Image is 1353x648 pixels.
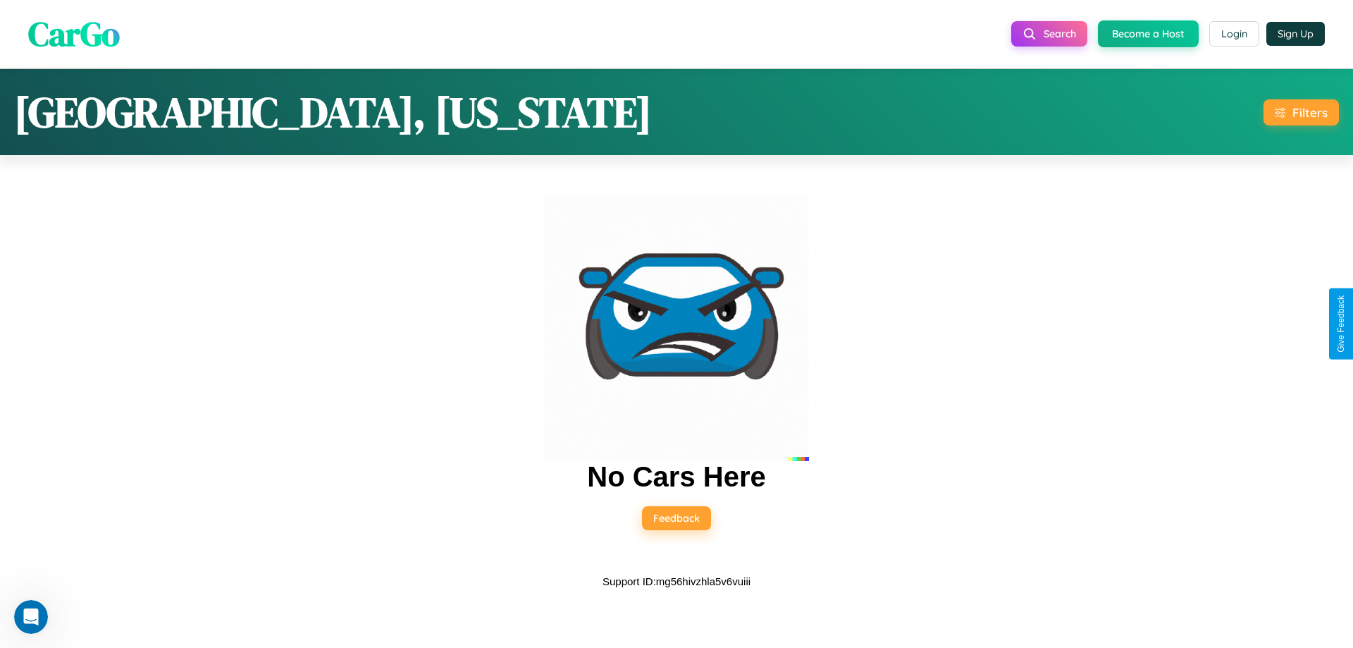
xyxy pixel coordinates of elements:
button: Feedback [642,506,711,530]
button: Filters [1264,99,1339,126]
div: Filters [1292,105,1328,120]
button: Become a Host [1098,20,1199,47]
button: Search [1011,21,1087,47]
span: CarGo [28,11,120,57]
p: Support ID: mg56hivzhla5v6vuiii [603,572,750,591]
img: car [544,196,809,461]
h2: No Cars Here [587,461,765,493]
button: Sign Up [1266,22,1325,46]
span: Search [1044,27,1076,40]
button: Login [1209,21,1259,47]
h1: [GEOGRAPHIC_DATA], [US_STATE] [14,83,652,141]
iframe: Intercom live chat [14,600,48,634]
div: Give Feedback [1336,295,1346,353]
